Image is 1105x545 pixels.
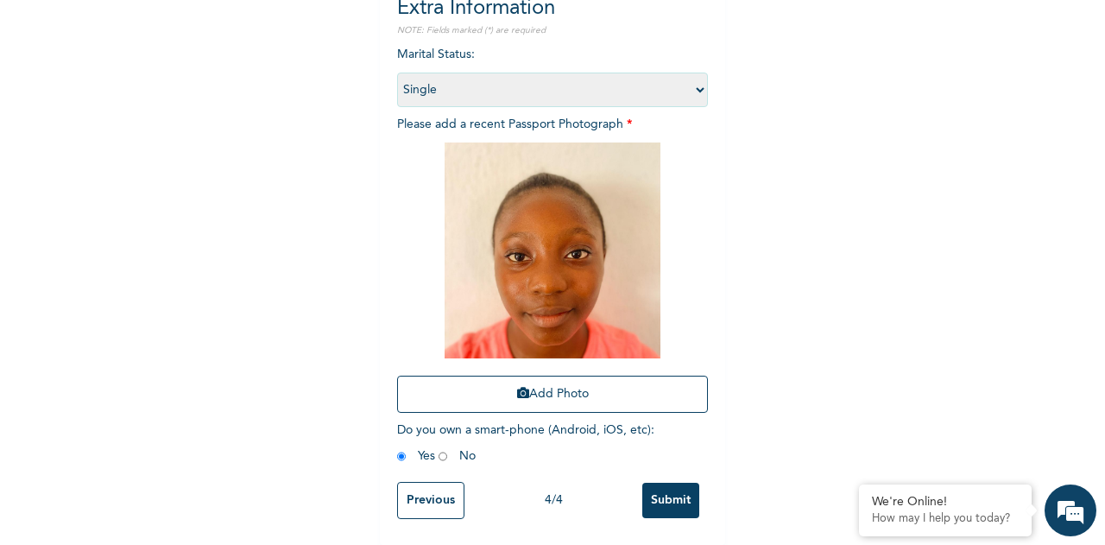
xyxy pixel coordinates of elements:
[872,512,1019,526] p: How may I help you today?
[9,485,169,497] span: Conversation
[32,86,70,130] img: d_794563401_company_1708531726252_794563401
[397,482,464,519] input: Previous
[397,118,708,421] span: Please add a recent Passport Photograph
[169,455,330,509] div: FAQs
[397,24,708,37] p: NOTE: Fields marked (*) are required
[283,9,325,50] div: Minimize live chat window
[9,395,329,455] textarea: Type your message and hit 'Enter'
[90,97,290,119] div: Chat with us now
[642,483,699,518] input: Submit
[445,143,660,358] img: Crop
[872,495,1019,510] div: We're Online!
[397,424,654,462] span: Do you own a smart-phone (Android, iOS, etc) : Yes No
[397,376,708,413] button: Add Photo
[464,491,642,510] div: 4 / 4
[100,179,238,353] span: We're online!
[397,48,708,96] span: Marital Status :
